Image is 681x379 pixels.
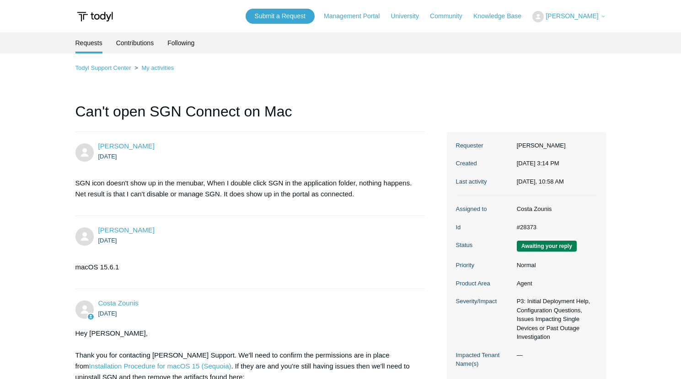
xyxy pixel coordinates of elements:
p: SGN icon doesn't show up in the menubar, When I double click SGN in the application folder, nothi... [75,178,417,200]
a: University [391,11,428,21]
dd: #28373 [512,223,597,232]
a: Following [167,32,194,53]
img: Todyl Support Center Help Center home page [75,8,114,25]
li: My activities [133,64,174,71]
p: macOS 15.6.1 [75,262,417,273]
time: 09/24/2025, 15:27 [98,310,117,317]
button: [PERSON_NAME] [532,11,606,22]
dd: Agent [512,279,597,288]
span: [PERSON_NAME] [546,12,598,20]
dt: Impacted Tenant Name(s) [456,351,512,368]
dd: P3: Initial Deployment Help, Configuration Questions, Issues Impacting Single Devices or Past Out... [512,297,597,342]
a: Costa Zounis [98,299,139,307]
a: Contributions [116,32,154,53]
li: Todyl Support Center [75,64,133,71]
span: Stephen Yeoh [98,142,155,150]
dt: Priority [456,261,512,270]
a: Installation Procedure for macOS 15 (Sequoia) [89,362,231,370]
dt: Severity/Impact [456,297,512,306]
time: 09/24/2025, 15:14 [98,153,117,160]
dd: Normal [512,261,597,270]
time: 09/24/2025, 15:14 [98,237,117,244]
a: Community [430,11,472,21]
a: My activities [141,64,174,71]
a: Management Portal [324,11,389,21]
dt: Status [456,241,512,250]
dd: — [512,351,597,360]
time: 09/24/2025, 15:14 [517,160,559,167]
li: Requests [75,32,102,53]
a: [PERSON_NAME] [98,226,155,234]
time: 10/08/2025, 10:58 [517,178,564,185]
dt: Last activity [456,177,512,186]
a: Knowledge Base [473,11,531,21]
h1: Can't open SGN Connect on Mac [75,100,426,132]
dt: Requester [456,141,512,150]
dd: Costa Zounis [512,205,597,214]
dt: Product Area [456,279,512,288]
a: Submit a Request [246,9,315,24]
a: [PERSON_NAME] [98,142,155,150]
span: Stephen Yeoh [98,226,155,234]
dd: [PERSON_NAME] [512,141,597,150]
a: Todyl Support Center [75,64,131,71]
dt: Assigned to [456,205,512,214]
span: We are waiting for you to respond [517,241,577,252]
dt: Created [456,159,512,168]
dt: Id [456,223,512,232]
